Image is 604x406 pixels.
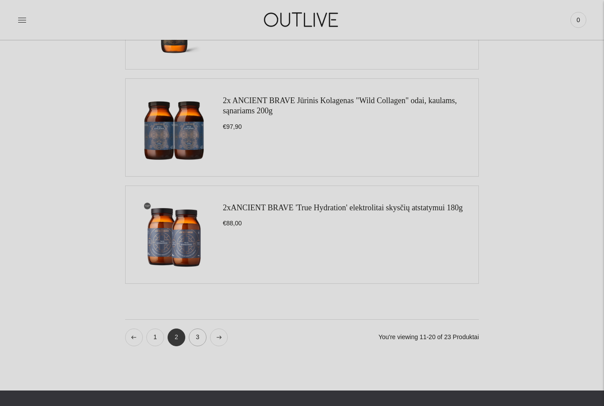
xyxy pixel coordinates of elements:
[223,220,242,227] span: €88,00
[247,4,357,35] img: OUTLIVE
[146,329,164,346] a: 1
[570,10,586,30] a: 0
[378,329,479,346] p: You're viewing 11-20 of 23 Produktai
[189,329,206,346] a: 3
[572,14,585,26] span: 0
[223,203,463,212] a: 2xANCIENT BRAVE 'True Hydration' elektrolitai skysčių atstatymui 180g
[223,96,457,115] a: 2x ANCIENT BRAVE Jūrinis Kolagenas "Wild Collagen" odai, kaulams, sąnariams 200g
[223,123,242,130] span: €97,90
[168,329,185,346] span: 2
